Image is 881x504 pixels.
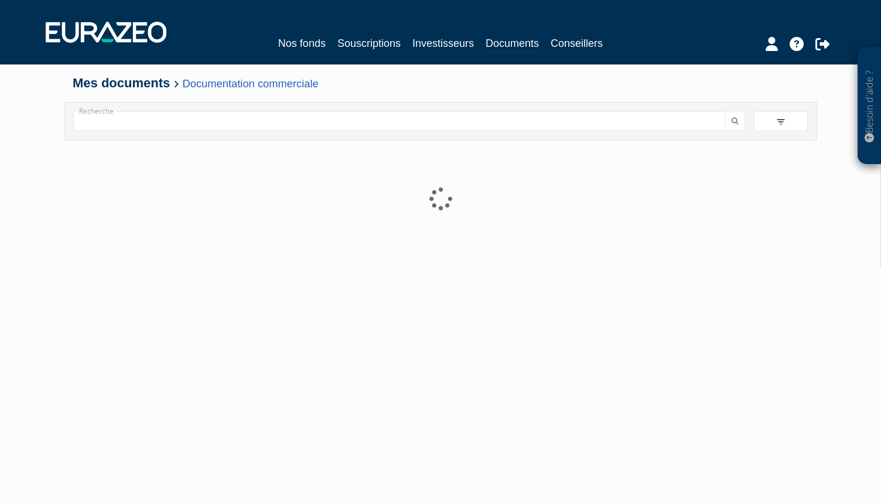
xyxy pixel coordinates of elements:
img: filter.svg [776,117,786,127]
a: Nos fonds [278,35,326,52]
a: Documents [486,35,539,53]
a: Souscriptions [337,35,401,52]
h4: Mes documents [73,76,808,90]
p: Besoin d'aide ? [863,53,876,159]
img: 1732889491-logotype_eurazeo_blanc_rvb.png [46,22,166,43]
input: Recherche [73,111,726,131]
a: Investisseurs [412,35,474,52]
a: Conseillers [551,35,603,52]
a: Documentation commerciale [183,77,319,90]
